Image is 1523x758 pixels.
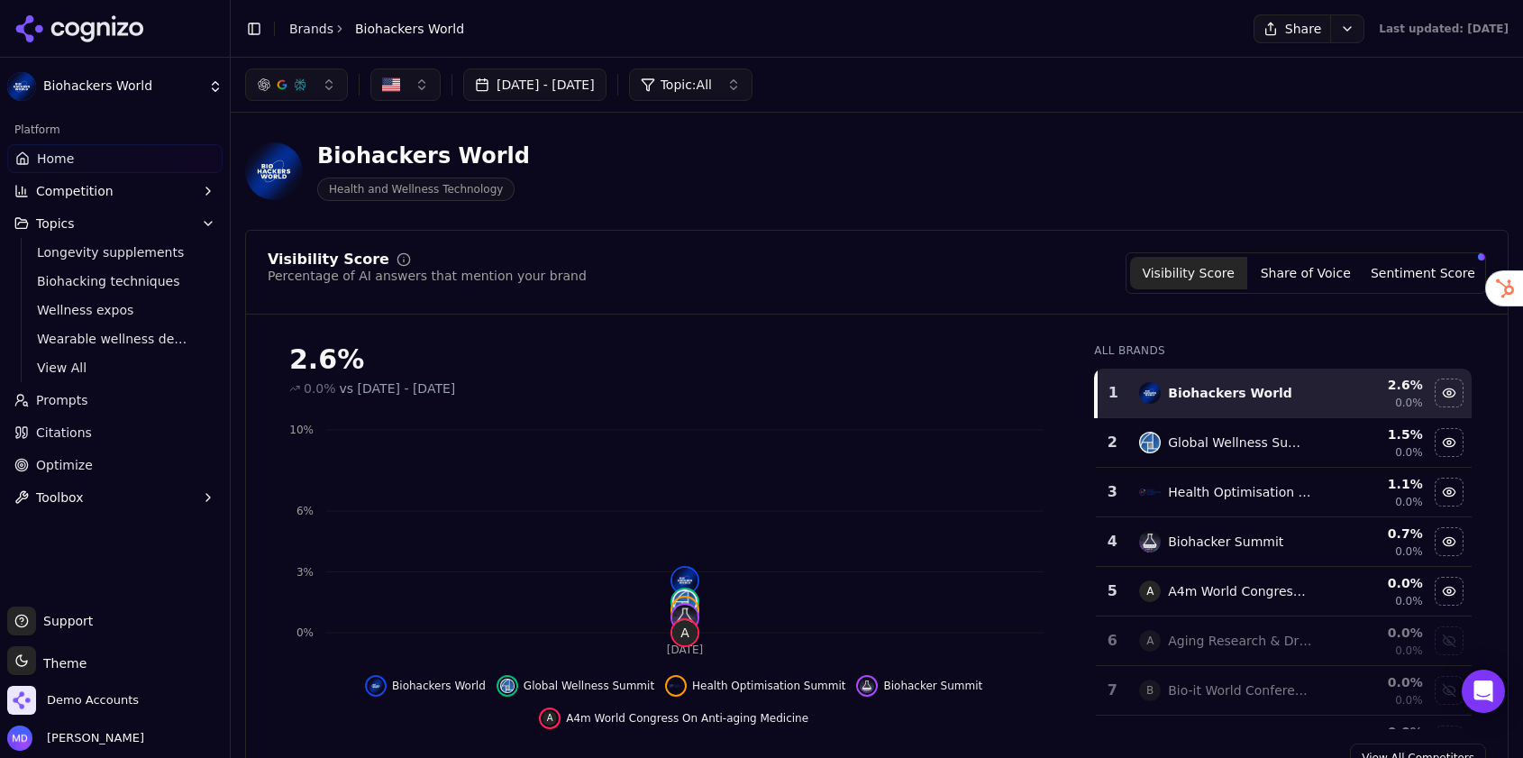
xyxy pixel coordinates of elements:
[1462,670,1505,713] div: Open Intercom Messenger
[1096,616,1472,666] tr: 6AAging Research & Drug Discovery Conference (ardd)0.0%0.0%Show aging research & drug discovery c...
[7,686,139,715] button: Open organization switcher
[883,679,982,693] span: Biohacker Summit
[37,301,194,319] span: Wellness expos
[1327,723,1423,741] div: 0.0 %
[1139,680,1161,701] span: B
[1096,567,1472,616] tr: 5AA4m World Congress On Anti-aging Medicine0.0%0.0%Hide a4m world congress on anti-aging medicine...
[1327,525,1423,543] div: 0.7 %
[304,379,336,397] span: 0.0%
[268,267,587,285] div: Percentage of AI answers that mention your brand
[1254,14,1330,43] button: Share
[1395,495,1423,509] span: 0.0%
[355,20,464,38] span: Biohackers World
[37,272,194,290] span: Biohacking techniques
[30,240,201,265] a: Longevity supplements
[296,566,314,579] tspan: 3%
[672,620,698,645] span: A
[1139,630,1161,652] span: A
[539,708,808,729] button: Hide a4m world congress on anti-aging medicine data
[669,679,683,693] img: health optimisation summit
[369,679,383,693] img: biohackers world
[1435,577,1464,606] button: Hide a4m world congress on anti-aging medicine data
[661,76,712,94] span: Topic: All
[1395,693,1423,708] span: 0.0%
[1379,22,1509,36] div: Last updated: [DATE]
[382,76,400,94] img: US
[36,424,92,442] span: Citations
[7,72,36,101] img: Biohackers World
[340,379,456,397] span: vs [DATE] - [DATE]
[497,675,654,697] button: Hide global wellness summit data
[1247,257,1364,289] button: Share of Voice
[30,297,201,323] a: Wellness expos
[43,78,201,95] span: Biohackers World
[1103,680,1121,701] div: 7
[1168,483,1312,501] div: Health Optimisation Summit
[36,489,84,507] span: Toolbox
[289,22,333,36] a: Brands
[665,675,845,697] button: Hide health optimisation summit data
[1168,384,1292,402] div: Biohackers World
[1096,468,1472,517] tr: 3health optimisation summitHealth Optimisation Summit1.1%0.0%Hide health optimisation summit data
[1168,434,1312,452] div: Global Wellness Summit
[1105,382,1121,404] div: 1
[1103,432,1121,453] div: 2
[245,142,303,200] img: Biohackers World
[7,177,223,205] button: Competition
[463,68,606,101] button: [DATE] - [DATE]
[1435,478,1464,507] button: Hide health optimisation summit data
[37,330,194,348] span: Wearable wellness devices
[524,679,654,693] span: Global Wellness Summit
[7,115,223,144] div: Platform
[1327,425,1423,443] div: 1.5 %
[1435,527,1464,556] button: Hide biohacker summit data
[1395,644,1423,658] span: 0.0%
[1139,432,1161,453] img: global wellness summit
[1103,481,1121,503] div: 3
[7,451,223,479] a: Optimize
[1168,582,1312,600] div: A4m World Congress On Anti-aging Medicine
[7,209,223,238] button: Topics
[7,144,223,173] a: Home
[289,424,314,436] tspan: 10%
[1435,676,1464,705] button: Show bio-it world conference & expo data
[1435,626,1464,655] button: Show aging research & drug discovery conference (ardd) data
[1395,594,1423,608] span: 0.0%
[289,343,1058,376] div: 2.6%
[317,142,530,170] div: Biohackers World
[36,182,114,200] span: Competition
[1364,257,1482,289] button: Sentiment Score
[1327,376,1423,394] div: 2.6 %
[1327,574,1423,592] div: 0.0 %
[36,456,93,474] span: Optimize
[1103,630,1121,652] div: 6
[1103,580,1121,602] div: 5
[7,386,223,415] a: Prompts
[1168,681,1312,699] div: Bio-it World Conference & Expo
[317,178,515,201] span: Health and Wellness Technology
[1139,531,1161,553] img: biohacker summit
[566,711,808,726] span: A4m World Congress On Anti-aging Medicine
[1139,580,1161,602] span: A
[37,359,194,377] span: View All
[1327,624,1423,642] div: 0.0 %
[1395,445,1423,460] span: 0.0%
[860,679,874,693] img: biohacker summit
[1096,369,1472,418] tr: 1biohackers worldBiohackers World2.6%0.0%Hide biohackers world data
[289,20,464,38] nav: breadcrumb
[1435,726,1464,754] button: Show health 2.0 conference data
[36,391,88,409] span: Prompts
[1096,517,1472,567] tr: 4biohacker summitBiohacker Summit0.7%0.0%Hide biohacker summit data
[1327,475,1423,493] div: 1.1 %
[672,605,698,630] img: biohacker summit
[1094,343,1472,358] div: All Brands
[500,679,515,693] img: global wellness summit
[36,215,75,233] span: Topics
[296,505,314,517] tspan: 6%
[7,686,36,715] img: Demo Accounts
[7,726,32,751] img: Melissa Dowd
[1435,379,1464,407] button: Hide biohackers world data
[7,483,223,512] button: Toolbox
[1435,428,1464,457] button: Hide global wellness summit data
[1096,666,1472,716] tr: 7BBio-it World Conference & Expo0.0%0.0%Show bio-it world conference & expo data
